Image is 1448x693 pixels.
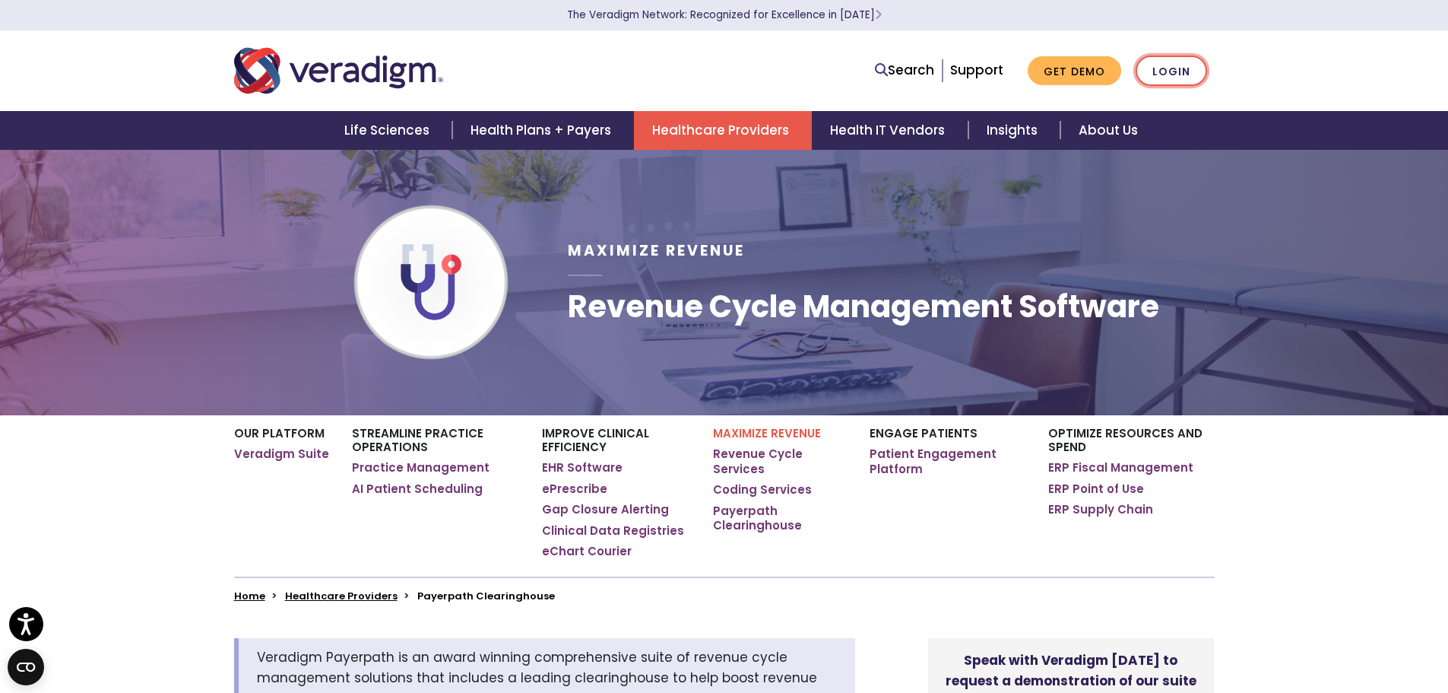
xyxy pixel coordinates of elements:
a: Home [234,589,265,603]
h1: Revenue Cycle Management Software [568,288,1159,325]
a: Revenue Cycle Services [713,447,846,476]
a: AI Patient Scheduling [352,482,483,497]
a: About Us [1060,111,1156,150]
a: Healthcare Providers [634,111,812,150]
a: eChart Courier [542,544,632,559]
a: The Veradigm Network: Recognized for Excellence in [DATE]Learn More [567,8,882,22]
a: Patient Engagement Platform [870,447,1025,476]
a: ePrescribe [542,482,607,497]
img: Veradigm logo [234,46,443,96]
a: ERP Supply Chain [1048,502,1153,517]
button: Open CMP widget [8,649,44,685]
span: Maximize Revenue [568,240,745,261]
a: Health IT Vendors [812,111,968,150]
a: Insights [968,111,1060,150]
span: Learn More [875,8,882,22]
a: Login [1136,56,1207,87]
a: ERP Fiscal Management [1048,460,1193,475]
a: Health Plans + Payers [452,111,634,150]
a: ERP Point of Use [1048,482,1144,497]
a: Search [875,60,934,81]
a: EHR Software [542,460,623,475]
a: Clinical Data Registries [542,523,684,539]
a: Healthcare Providers [285,589,398,603]
a: Support [950,61,1003,79]
a: Veradigm Suite [234,447,329,462]
a: Practice Management [352,460,490,475]
a: Get Demo [1028,56,1121,86]
a: Coding Services [713,482,812,497]
a: Gap Closure Alerting [542,502,669,517]
a: Payerpath Clearinghouse [713,504,846,533]
a: Life Sciences [326,111,452,150]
